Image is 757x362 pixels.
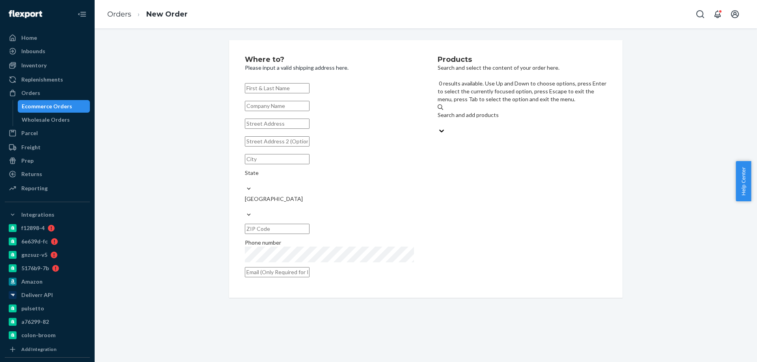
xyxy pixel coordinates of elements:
[21,157,34,165] div: Prep
[727,6,743,22] button: Open account menu
[21,143,41,151] div: Freight
[18,100,90,113] a: Ecommerce Orders
[245,224,310,234] input: ZIP Code
[245,154,310,164] input: City
[18,113,90,126] a: Wholesale Orders
[21,264,49,272] div: 5176b9-7b
[5,59,90,72] a: Inventory
[5,345,90,354] a: Add Integration
[245,177,246,185] input: State
[5,141,90,154] a: Freight
[5,316,90,328] a: a76299-82
[438,64,607,72] p: Search and select the content of your order here.
[5,262,90,275] a: 5176b9-7b
[21,331,56,339] div: colon-broom
[245,101,310,111] input: Company Name
[5,208,90,221] button: Integrations
[245,64,414,72] p: Please input a valid shipping address here.
[245,83,310,93] input: First & Last Name
[438,80,607,103] p: 0 results available. Use Up and Down to choose options, press Enter to select the currently focus...
[107,10,131,19] a: Orders
[22,102,72,110] div: Ecommerce Orders
[245,239,281,246] span: Phone number
[9,10,42,18] img: Flexport logo
[5,154,90,167] a: Prep
[5,329,90,342] a: colon-broom
[21,278,43,286] div: Amazon
[5,73,90,86] a: Replenishments
[692,6,708,22] button: Open Search Box
[438,56,607,64] h2: Products
[21,211,54,219] div: Integrations
[5,275,90,288] a: Amazon
[245,169,414,177] div: State
[245,267,310,277] input: Email (Only Required for International)
[5,32,90,44] a: Home
[21,34,37,42] div: Home
[21,170,42,178] div: Returns
[21,291,53,299] div: Deliverr API
[710,6,725,22] button: Open notifications
[245,119,310,129] input: Street Address
[245,195,414,203] div: [GEOGRAPHIC_DATA]
[5,182,90,195] a: Reporting
[21,61,47,69] div: Inventory
[5,222,90,234] a: f12898-4
[245,203,246,211] input: [GEOGRAPHIC_DATA]
[21,224,45,232] div: f12898-4
[736,161,751,201] button: Help Center
[5,87,90,99] a: Orders
[21,304,44,312] div: pulsetto
[245,56,414,64] h2: Where to?
[245,136,310,147] input: Street Address 2 (Optional)
[21,318,49,326] div: a76299-82
[146,10,188,19] a: New Order
[74,6,90,22] button: Close Navigation
[5,235,90,248] a: 6e639d-fc
[21,238,48,245] div: 6e639d-fc
[5,249,90,261] a: gnzsuz-v5
[438,111,607,119] div: Search and add products
[5,289,90,301] a: Deliverr API
[21,129,38,137] div: Parcel
[5,45,90,58] a: Inbounds
[21,47,45,55] div: Inbounds
[21,76,63,84] div: Replenishments
[21,251,47,259] div: gnzsuz-v5
[21,89,40,97] div: Orders
[5,302,90,315] a: pulsetto
[22,116,70,124] div: Wholesale Orders
[21,346,56,353] div: Add Integration
[101,3,194,26] ol: breadcrumbs
[438,119,438,127] input: 0 results available. Use Up and Down to choose options, press Enter to select the currently focus...
[5,127,90,139] a: Parcel
[21,184,48,192] div: Reporting
[5,168,90,180] a: Returns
